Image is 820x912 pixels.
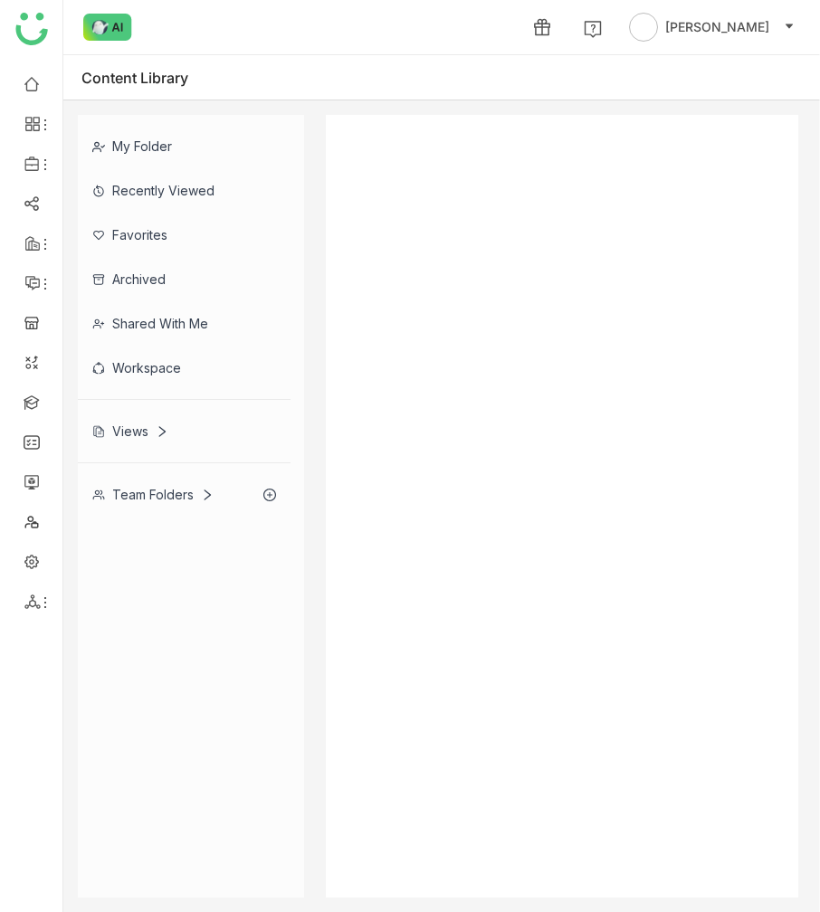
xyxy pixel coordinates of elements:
[78,168,291,213] div: Recently Viewed
[92,423,168,439] div: Views
[665,17,769,37] span: [PERSON_NAME]
[625,13,798,42] button: [PERSON_NAME]
[78,124,291,168] div: My Folder
[629,13,658,42] img: avatar
[15,13,48,45] img: logo
[78,301,291,346] div: Shared with me
[92,487,214,502] div: Team Folders
[584,20,602,38] img: help.svg
[78,346,291,390] div: Workspace
[81,69,215,87] div: Content Library
[78,213,291,257] div: Favorites
[78,257,291,301] div: Archived
[83,14,132,41] img: ask-buddy-normal.svg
